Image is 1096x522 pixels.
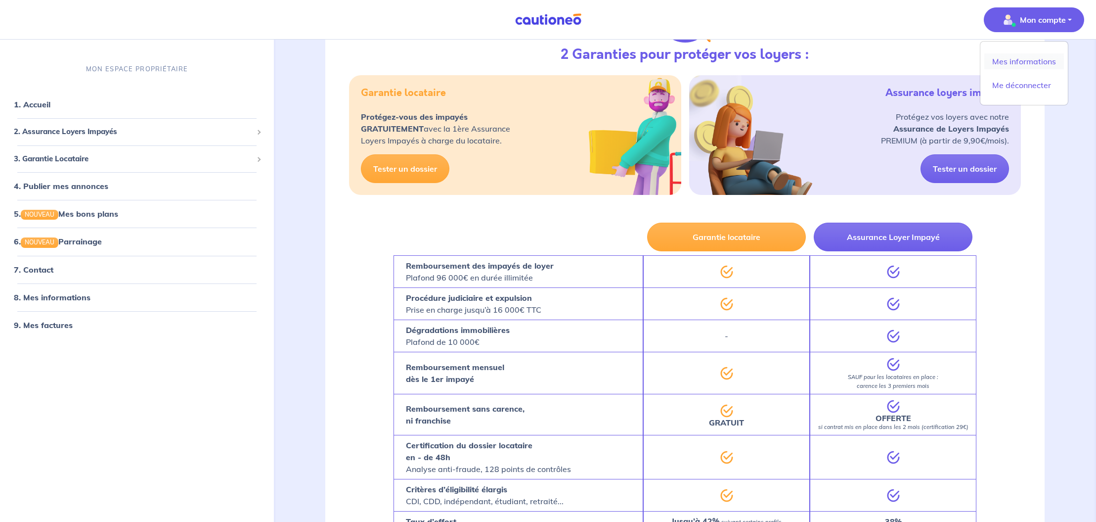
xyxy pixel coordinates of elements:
a: 9. Mes factures [14,320,73,330]
div: 2. Assurance Loyers Impayés [4,122,270,142]
h5: Garantie locataire [361,87,446,99]
em: SAUF pour les locataires en place : carence les 3 premiers mois [848,374,938,389]
p: Mon compte [1020,14,1066,26]
div: 7. Contact [4,259,270,279]
div: - [643,320,810,352]
a: 7. Contact [14,264,53,274]
div: 4. Publier mes annonces [4,176,270,196]
strong: Critères d’éligibilité élargis [406,484,507,494]
p: avec la 1ère Assurance Loyers Impayés à charge du locataire. [361,111,510,146]
span: 2. Assurance Loyers Impayés [14,126,253,138]
img: illu_account_valid_menu.svg [1000,12,1016,28]
a: 1. Accueil [14,99,50,109]
strong: Certification du dossier locataire en - de 48h [406,440,532,462]
div: 6.NOUVEAUParrainage [4,232,270,251]
p: Prise en charge jusqu’à 16 000€ TTC [406,292,541,316]
strong: Remboursement des impayés de loyer [406,261,554,271]
a: Tester un dossier [361,154,449,183]
div: 9. Mes factures [4,315,270,334]
span: 3. Garantie Locataire [14,153,253,164]
a: 6.NOUVEAUParrainage [14,237,102,246]
p: CDI, CDD, indépendant, étudiant, retraité... [406,483,564,507]
a: 4. Publier mes annonces [14,181,108,191]
a: Tester un dossier [921,154,1009,183]
div: illu_account_valid_menu.svgMon compte [980,41,1068,105]
strong: Assurance de Loyers Impayés [893,124,1009,134]
div: 3. Garantie Locataire [4,149,270,168]
p: Analyse anti-fraude, 128 points de contrôles [406,439,571,475]
img: Cautioneo [511,13,585,26]
a: 5.NOUVEAUMes bons plans [14,209,118,219]
strong: OFFERTE [876,413,911,423]
a: Mes informations [984,53,1064,69]
p: Plafond 96 000€ en durée illimitée [406,260,554,284]
a: Me déconnecter [984,77,1064,93]
strong: Remboursement sans carence, ni franchise [406,404,525,426]
strong: Protégez-vous des impayés GRATUITEMENT [361,112,468,134]
button: Assurance Loyer Impayé [814,223,972,251]
strong: Procédure judiciaire et expulsion [406,293,532,303]
strong: Dégradations immobilières [406,325,510,335]
p: Plafond de 10 000€ [406,324,510,348]
div: 5.NOUVEAUMes bons plans [4,204,270,224]
button: Garantie locataire [647,223,806,251]
div: 1. Accueil [4,95,270,114]
p: MON ESPACE PROPRIÉTAIRE [86,64,188,74]
div: 8. Mes informations [4,287,270,307]
strong: Remboursement mensuel dès le 1er impayé [406,362,504,384]
a: 8. Mes informations [14,292,90,302]
em: si contrat mis en place dans les 2 mois (certification 29€) [818,424,968,430]
p: Protégez vos loyers avec notre PREMIUM (à partir de 9,90€/mois). [881,111,1009,146]
strong: GRATUIT [709,418,744,427]
button: illu_account_valid_menu.svgMon compte [984,7,1084,32]
h5: Assurance loyers impayés [885,87,1009,99]
h3: 2 Garanties pour protéger vos loyers : [561,47,809,63]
